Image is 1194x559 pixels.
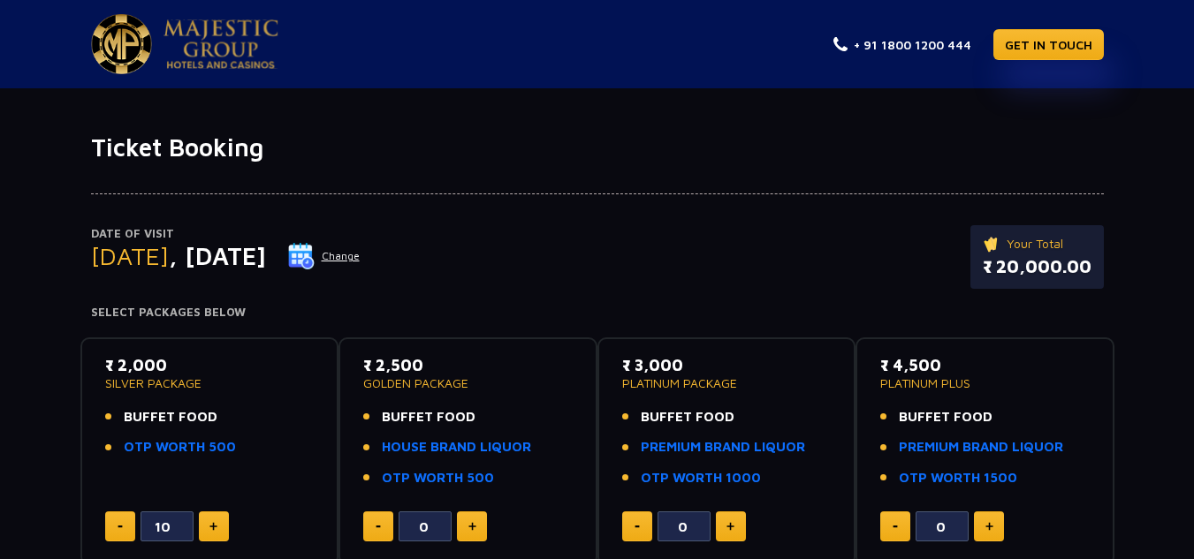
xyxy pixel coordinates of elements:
a: PREMIUM BRAND LIQUOR [899,437,1063,457]
p: GOLDEN PACKAGE [363,377,573,389]
h4: Select Packages Below [91,306,1104,320]
span: BUFFET FOOD [382,407,475,427]
img: minus [635,525,640,528]
img: Majestic Pride [164,19,278,69]
img: plus [726,522,734,531]
span: BUFFET FOOD [124,407,217,427]
a: OTP WORTH 500 [124,437,236,457]
p: ₹ 2,500 [363,353,573,377]
a: PREMIUM BRAND LIQUOR [641,437,805,457]
span: BUFFET FOOD [899,407,992,427]
a: GET IN TOUCH [993,29,1104,60]
span: , [DATE] [169,241,266,270]
a: + 91 1800 1200 444 [833,35,971,54]
a: OTP WORTH 1000 [641,468,761,488]
p: Date of Visit [91,225,361,243]
button: Change [287,242,361,270]
img: minus [376,525,381,528]
img: ticket [983,234,1001,253]
p: SILVER PACKAGE [105,377,315,389]
p: ₹ 2,000 [105,353,315,377]
a: HOUSE BRAND LIQUOR [382,437,531,457]
img: plus [209,522,217,531]
p: PLATINUM PACKAGE [622,377,832,389]
img: plus [468,522,476,531]
a: OTP WORTH 500 [382,468,494,488]
img: plus [985,522,993,531]
p: ₹ 20,000.00 [983,253,1091,280]
span: BUFFET FOOD [641,407,734,427]
img: minus [893,525,898,528]
img: minus [118,525,123,528]
p: PLATINUM PLUS [880,377,1090,389]
p: Your Total [983,234,1091,253]
img: Majestic Pride [91,14,152,74]
span: [DATE] [91,241,169,270]
a: OTP WORTH 1500 [899,468,1017,488]
h1: Ticket Booking [91,132,1104,162]
p: ₹ 4,500 [880,353,1090,377]
p: ₹ 3,000 [622,353,832,377]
